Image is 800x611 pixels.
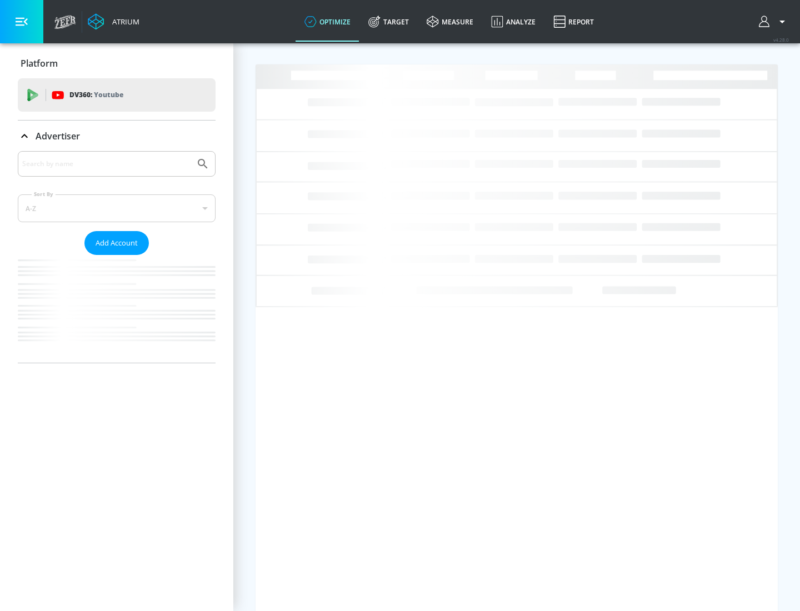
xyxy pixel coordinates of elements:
a: Report [544,2,603,42]
div: A-Z [18,194,216,222]
p: DV360: [69,89,123,101]
div: Advertiser [18,151,216,363]
div: Atrium [108,17,139,27]
div: Advertiser [18,121,216,152]
a: measure [418,2,482,42]
label: Sort By [32,191,56,198]
input: Search by name [22,157,191,171]
a: Atrium [88,13,139,30]
p: Platform [21,57,58,69]
div: DV360: Youtube [18,78,216,112]
a: Analyze [482,2,544,42]
span: v 4.28.0 [773,37,789,43]
p: Youtube [94,89,123,101]
a: Target [359,2,418,42]
nav: list of Advertiser [18,255,216,363]
button: Add Account [84,231,149,255]
a: optimize [296,2,359,42]
span: Add Account [96,237,138,249]
div: Platform [18,48,216,79]
p: Advertiser [36,130,80,142]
